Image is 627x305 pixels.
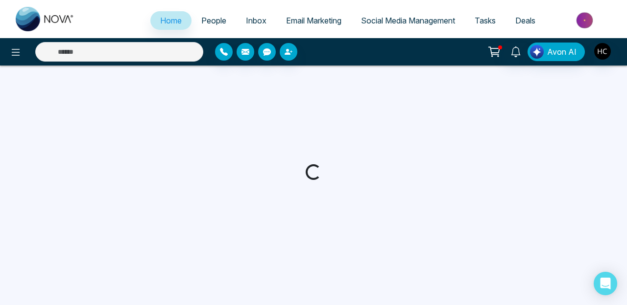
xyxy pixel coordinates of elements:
span: Avon AI [547,46,577,58]
span: Email Marketing [286,16,341,25]
a: People [192,11,236,30]
a: Deals [506,11,545,30]
span: Tasks [475,16,496,25]
span: Home [160,16,182,25]
a: Home [150,11,192,30]
span: People [201,16,226,25]
a: Tasks [465,11,506,30]
span: Inbox [246,16,266,25]
span: Deals [515,16,535,25]
span: Social Media Management [361,16,455,25]
a: Email Marketing [276,11,351,30]
img: Nova CRM Logo [16,7,74,31]
img: Market-place.gif [550,9,621,31]
div: Open Intercom Messenger [594,272,617,295]
button: Avon AI [528,43,585,61]
img: User Avatar [594,43,611,60]
a: Social Media Management [351,11,465,30]
a: Inbox [236,11,276,30]
img: Lead Flow [530,45,544,59]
